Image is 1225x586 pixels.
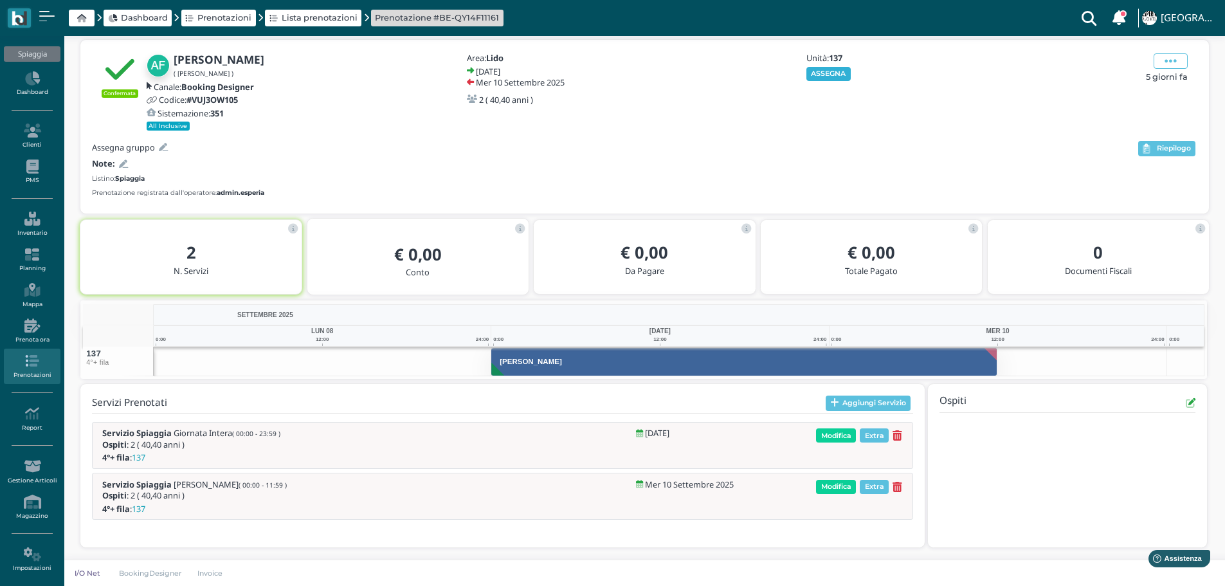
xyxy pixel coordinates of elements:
button: [PERSON_NAME] [491,347,997,376]
b: Note: [92,158,115,169]
b: [PERSON_NAME] [174,52,264,67]
div: Spiaggia [4,46,60,62]
a: Lista prenotazioni [269,12,358,24]
small: Confermata [102,89,138,97]
h5: 2 ( 40,40 anni ) [479,95,533,104]
span: 137 [132,504,145,513]
button: Aggiungi Servizio [826,396,911,411]
h5: : 2 ( 40,40 anni ) [102,491,287,500]
b: Booking Designer [181,81,254,93]
h5: Mer 10 Settembre 2025 [645,480,734,489]
span: 137 [86,349,101,358]
h5: Area: [467,53,602,62]
button: ASSEGNA [806,67,851,81]
a: Prenotazioni [185,12,251,24]
span: Lista prenotazioni [282,12,358,24]
p: I/O Net [72,568,103,578]
span: SETTEMBRE 2025 [237,310,293,320]
b: 4°+ fila [102,452,130,463]
a: Mappa [4,278,60,313]
img: Ariel Figlia [147,54,170,77]
a: BookingDesigner [111,568,190,578]
span: Dashboard [121,12,168,24]
a: Gestione Articoli [4,454,60,490]
span: 5 giorni fa [1146,71,1188,83]
a: PMS [4,154,60,190]
a: Planning [4,243,60,278]
a: Prenota ora [4,313,60,349]
a: Dashboard [108,12,168,24]
b: Ospiti [102,439,127,450]
b: #VUJ3OW105 [186,94,238,105]
h5: N. Servizi [91,266,291,275]
h5: : [102,504,263,513]
span: 137 [132,453,145,462]
span: Prenotazioni [197,12,251,24]
a: Inventario [4,206,60,242]
img: logo [12,11,26,26]
span: [PERSON_NAME] [174,480,287,489]
a: Prenotazioni [4,349,60,384]
h5: Canale: [154,82,254,91]
b: € 0,00 [848,241,895,264]
h5: Mer 10 Settembre 2025 [476,78,565,87]
a: Canale:Booking Designer [147,82,254,91]
h5: Da Pagare [544,266,745,275]
small: ( 00:00 - 23:59 ) [232,429,280,438]
h5: Documenti Fiscali [998,266,1199,275]
b: € 0,00 [621,241,668,264]
iframe: Help widget launcher [1134,546,1214,575]
h5: Codice: [159,95,238,104]
b: 4°+ fila [102,503,130,515]
small: Prenotazione registrata dall'operatore: [92,188,264,197]
h3: [PERSON_NAME] [495,358,567,365]
h5: Conto [318,268,518,277]
h4: Ospiti [939,396,966,410]
h5: Assegna gruppo [92,143,155,152]
b: Spiaggia [115,174,145,183]
a: Invoice [190,568,231,578]
b: 0 [1093,241,1103,264]
span: Extra [860,480,889,494]
b: Servizio Spiaggia [102,427,172,439]
span: Modifica [816,480,856,494]
a: Codice:#VUJ3OW105 [147,95,238,104]
b: Ospiti [102,490,127,501]
b: Lido [486,52,504,64]
span: Assistenza [38,10,85,20]
span: Riepilogo [1157,144,1191,153]
span: Extra [860,428,889,443]
h5: Sistemazione: [158,109,224,118]
img: ... [1142,11,1156,25]
small: 4°+ fila [86,358,109,366]
b: 2 [186,241,196,264]
button: Riepilogo [1138,141,1195,156]
h5: : [102,453,263,462]
span: Giornata Intera [174,428,280,437]
a: ... [GEOGRAPHIC_DATA] [1140,3,1217,33]
span: Modifica [816,428,856,443]
a: Prenotazione #BE-QY14F11161 [375,12,499,24]
b: € 0,00 [394,243,442,266]
a: Magazzino [4,490,60,525]
small: All Inclusive [147,122,190,131]
a: Clienti [4,118,60,154]
h5: : 2 ( 40,40 anni ) [102,440,280,449]
h5: Totale Pagato [771,266,972,275]
b: admin.esperia [217,188,264,197]
h5: [DATE] [645,428,669,437]
a: Report [4,401,60,437]
h4: Servizi Prenotati [92,398,167,408]
a: Impostazioni [4,542,60,578]
small: ( [PERSON_NAME] ) [174,69,233,78]
b: Servizio Spiaggia [102,479,172,490]
small: Listino: [92,174,145,183]
h4: [GEOGRAPHIC_DATA] [1161,13,1217,24]
b: 137 [829,52,842,64]
a: Dashboard [4,66,60,102]
h5: [DATE] [476,67,500,76]
h5: Unità: [806,53,941,62]
b: 351 [210,107,224,119]
small: ( 00:00 - 11:59 ) [239,481,287,490]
